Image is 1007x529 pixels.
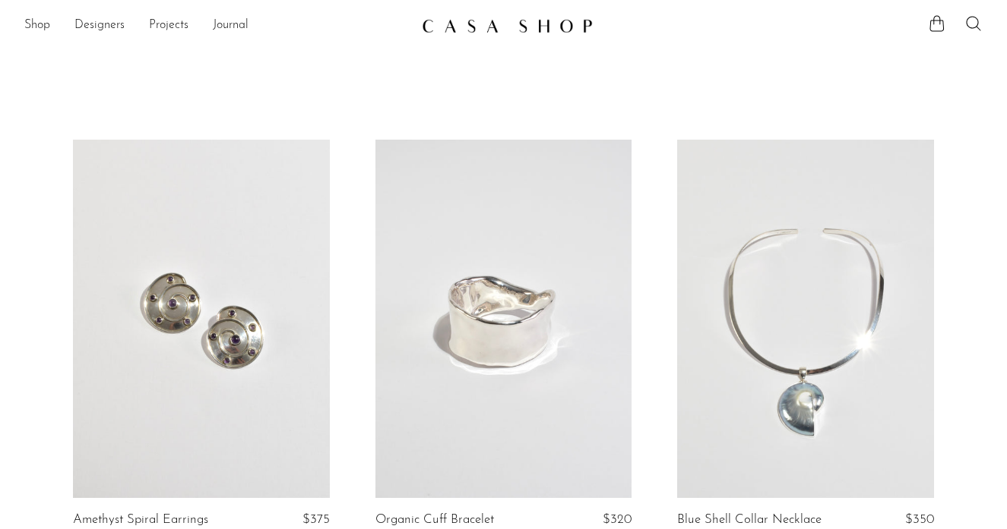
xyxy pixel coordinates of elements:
a: Projects [149,16,188,36]
a: Organic Cuff Bracelet [375,513,494,527]
span: $320 [603,513,632,526]
a: Journal [213,16,249,36]
a: Amethyst Spiral Earrings [73,513,208,527]
span: $375 [302,513,330,526]
a: Designers [74,16,125,36]
ul: NEW HEADER MENU [24,13,410,39]
nav: Desktop navigation [24,13,410,39]
a: Shop [24,16,50,36]
a: Blue Shell Collar Necklace [677,513,822,527]
span: $350 [905,513,934,526]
